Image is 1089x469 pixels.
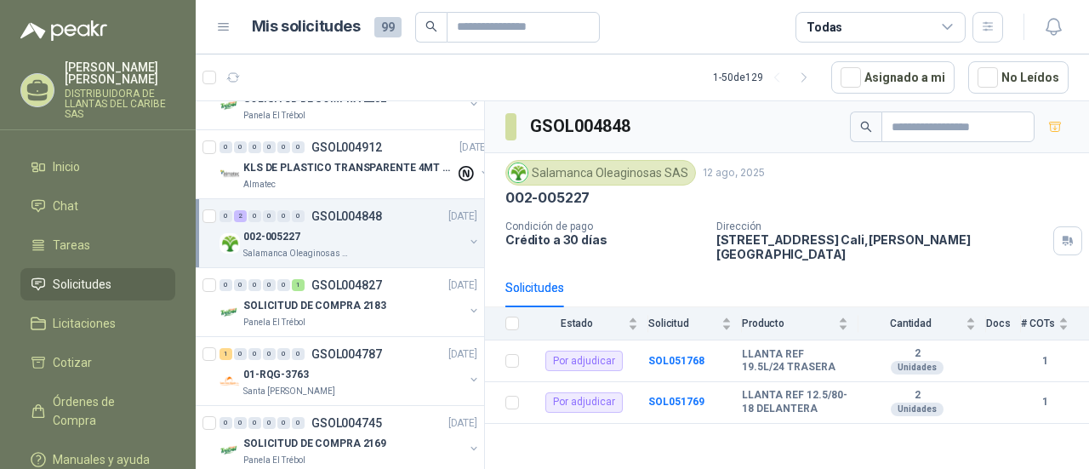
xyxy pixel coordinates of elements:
[20,307,175,340] a: Licitaciones
[1021,307,1089,340] th: # COTs
[858,307,986,340] th: Cantidad
[234,279,247,291] div: 0
[243,178,276,192] p: Almatec
[263,141,276,153] div: 0
[505,220,703,232] p: Condición de pago
[263,279,276,291] div: 0
[220,440,240,460] img: Company Logo
[53,197,78,215] span: Chat
[53,236,90,255] span: Tareas
[891,403,944,416] div: Unidades
[858,317,962,329] span: Cantidad
[248,417,261,429] div: 0
[243,160,455,176] p: KLS DE PLASTICO TRANSPARENTE 4MT CAL 4 Y CINTA TRA
[277,279,290,291] div: 0
[529,317,624,329] span: Estado
[220,417,232,429] div: 0
[220,95,240,116] img: Company Logo
[742,307,858,340] th: Producto
[248,279,261,291] div: 0
[20,229,175,261] a: Tareas
[53,353,92,372] span: Cotizar
[831,61,955,94] button: Asignado a mi
[505,232,703,247] p: Crédito a 30 días
[860,121,872,133] span: search
[65,89,175,119] p: DISTRIBUIDORA DE LLANTAS DEL CARIBE SAS
[858,347,976,361] b: 2
[243,229,300,245] p: 002-005227
[220,141,232,153] div: 0
[252,14,361,39] h1: Mis solicitudes
[20,190,175,222] a: Chat
[529,307,648,340] th: Estado
[1021,317,1055,329] span: # COTs
[220,137,492,192] a: 0 0 0 0 0 0 GSOL004912[DATE] Company LogoKLS DE PLASTICO TRANSPARENTE 4MT CAL 4 Y CINTA TRAAlmatec
[65,61,175,85] p: [PERSON_NAME] [PERSON_NAME]
[742,389,848,415] b: LLANTA REF 12.5/80-18 DELANTERA
[448,277,477,294] p: [DATE]
[277,417,290,429] div: 0
[220,210,232,222] div: 0
[234,210,247,222] div: 2
[448,415,477,432] p: [DATE]
[448,346,477,363] p: [DATE]
[243,454,305,467] p: Panela El Trébol
[968,61,1069,94] button: No Leídos
[220,413,481,467] a: 0 0 0 0 0 0 GSOL004745[DATE] Company LogoSOLICITUD DE COMPRA 2169Panela El Trébol
[220,275,481,329] a: 0 0 0 0 0 1 GSOL004827[DATE] Company LogoSOLICITUD DE COMPRA 2183Panela El Trébol
[220,371,240,392] img: Company Logo
[220,344,481,398] a: 1 0 0 0 0 0 GSOL004787[DATE] Company Logo01-RQG-3763Santa [PERSON_NAME]
[648,317,718,329] span: Solicitud
[459,140,488,156] p: [DATE]
[53,450,150,469] span: Manuales y ayuda
[220,302,240,323] img: Company Logo
[20,151,175,183] a: Inicio
[243,367,309,383] p: 01-RQG-3763
[311,417,382,429] p: GSOL004745
[243,385,335,398] p: Santa [PERSON_NAME]
[243,247,351,260] p: Salamanca Oleaginosas SAS
[263,210,276,222] div: 0
[243,316,305,329] p: Panela El Trébol
[277,348,290,360] div: 0
[220,233,240,254] img: Company Logo
[234,141,247,153] div: 0
[648,396,704,408] a: SOL051769
[648,307,742,340] th: Solicitud
[292,348,305,360] div: 0
[292,141,305,153] div: 0
[742,317,835,329] span: Producto
[703,165,765,181] p: 12 ago, 2025
[220,206,481,260] a: 0 2 0 0 0 0 GSOL004848[DATE] Company Logo002-005227Salamanca Oleaginosas SAS
[248,210,261,222] div: 0
[220,348,232,360] div: 1
[311,348,382,360] p: GSOL004787
[530,113,633,140] h3: GSOL004848
[374,17,402,37] span: 99
[277,210,290,222] div: 0
[20,268,175,300] a: Solicitudes
[716,220,1046,232] p: Dirección
[292,279,305,291] div: 1
[311,141,382,153] p: GSOL004912
[53,314,116,333] span: Licitaciones
[234,417,247,429] div: 0
[425,20,437,32] span: search
[807,18,842,37] div: Todas
[53,392,159,430] span: Órdenes de Compra
[891,361,944,375] div: Unidades
[716,232,1046,261] p: [STREET_ADDRESS] Cali , [PERSON_NAME][GEOGRAPHIC_DATA]
[858,389,976,403] b: 2
[243,298,386,314] p: SOLICITUD DE COMPRA 2183
[292,417,305,429] div: 0
[220,279,232,291] div: 0
[234,348,247,360] div: 0
[243,436,386,452] p: SOLICITUD DE COMPRA 2169
[505,278,564,297] div: Solicitudes
[20,20,107,41] img: Logo peakr
[277,141,290,153] div: 0
[263,417,276,429] div: 0
[713,64,818,91] div: 1 - 50 de 129
[53,275,111,294] span: Solicitudes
